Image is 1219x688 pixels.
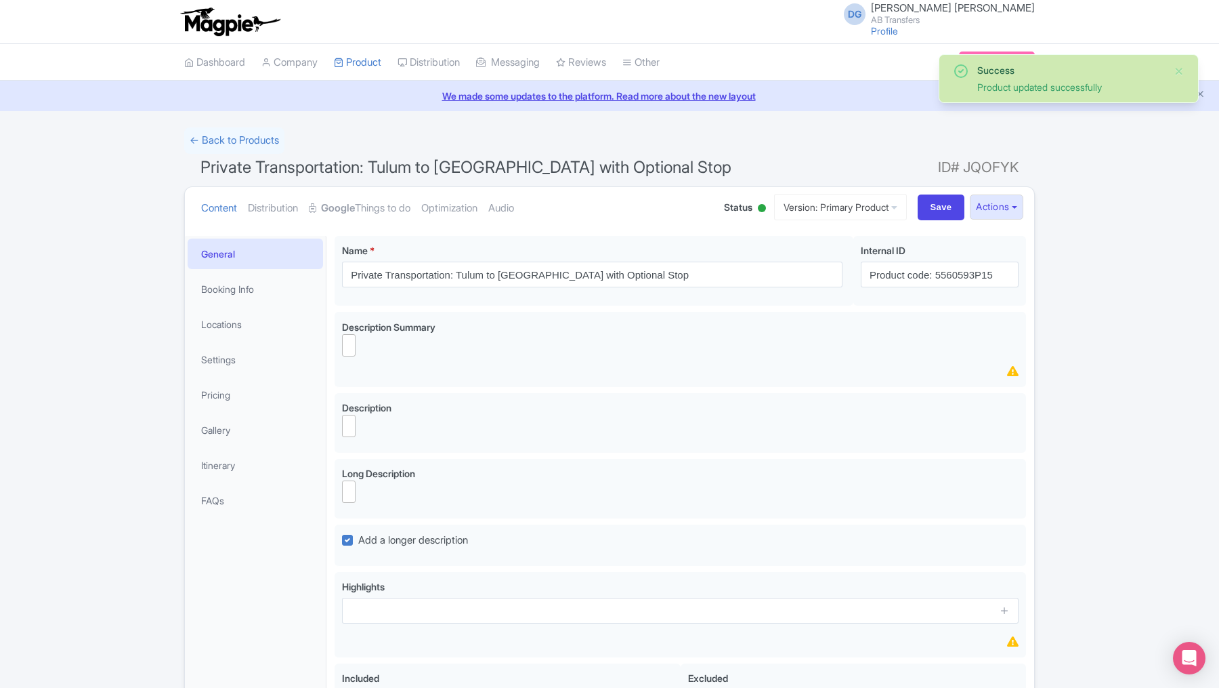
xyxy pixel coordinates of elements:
a: Dashboard [184,44,245,81]
a: Locations [188,309,323,340]
a: Distribution [248,187,298,230]
span: Long Description [342,468,415,479]
span: Description Summary [342,321,435,333]
a: Subscription [959,52,1035,72]
small: AB Transfers [871,16,1035,24]
span: Included [342,672,379,684]
span: Add a longer description [358,533,468,546]
span: Status [724,200,752,214]
i: Your product's description summary has 0 characters. We recommend between 100 and 255 characters. [1007,366,1019,376]
span: Highlights [342,581,385,592]
i: You have 0 highlights. We recommend you create between 3 - 5. [1007,636,1019,647]
a: Pricing [188,380,323,410]
a: Other [622,44,660,81]
span: DG [844,3,865,25]
input: Save [918,195,965,220]
a: Audio [488,187,514,230]
span: Name [342,245,368,256]
a: Profile [871,25,898,37]
span: ID# JQOFYK [938,154,1019,181]
a: Distribution [398,44,460,81]
a: ← Back to Products [184,127,284,154]
span: [PERSON_NAME] [PERSON_NAME] [871,1,1035,14]
span: Private Transportation: Tulum to [GEOGRAPHIC_DATA] with Optional Stop [200,157,731,177]
a: FAQs [188,485,323,516]
a: We made some updates to the platform. Read more about the new layout [8,89,1211,103]
a: Version: Primary Product [774,194,907,220]
div: Product updated successfully [977,80,1163,94]
a: Product [334,44,381,81]
div: Open Intercom Messenger [1173,642,1205,674]
a: Reviews [556,44,606,81]
strong: Google [321,201,355,216]
button: Actions [970,195,1023,220]
a: Content [201,187,237,230]
a: Settings [188,344,323,375]
a: General [188,239,323,269]
span: Excluded [688,672,728,684]
div: Success [977,63,1163,77]
a: Booking Info [188,274,323,304]
span: Internal ID [861,245,905,256]
a: DG [PERSON_NAME] [PERSON_NAME] AB Transfers [836,3,1035,24]
img: logo-ab69f6fb50320c5b225c76a69d11143b.png [177,7,282,37]
button: Close announcement [1195,87,1205,103]
button: Close [1174,63,1184,79]
a: Optimization [421,187,477,230]
a: Itinerary [188,450,323,481]
a: Messaging [476,44,540,81]
div: Active [755,199,769,220]
a: GoogleThings to do [309,187,410,230]
a: Company [261,44,318,81]
a: Gallery [188,415,323,445]
span: Description [342,402,391,413]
